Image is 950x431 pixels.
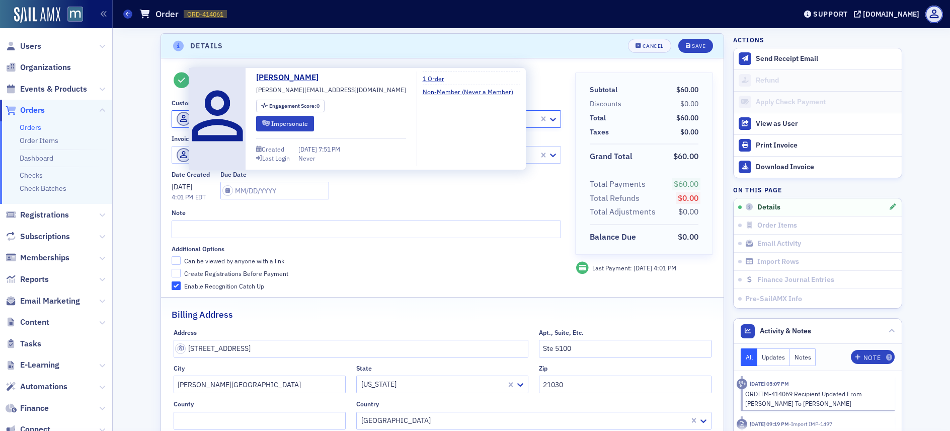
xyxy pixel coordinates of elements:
input: Create Registrations Before Payment [172,269,181,278]
img: logo [20,19,63,35]
div: Note [863,355,881,361]
span: Discounts [590,99,625,109]
button: [DOMAIN_NAME] [854,11,923,18]
div: Created [262,147,284,152]
div: Last Login [262,156,290,161]
span: ORD-414061 [187,10,223,19]
span: Messages [84,339,118,346]
div: Taxes [590,127,609,137]
span: $0.00 [678,193,698,203]
h4: On this page [733,185,902,194]
button: Cancel [628,39,671,53]
div: Enable Recognition Catch Up [184,282,264,291]
div: Can be viewed by anyone with a link [184,257,284,265]
span: [PERSON_NAME][EMAIL_ADDRESS][DOMAIN_NAME] [256,85,406,94]
span: Orders [20,105,45,116]
input: MM/DD/YYYY [220,182,329,199]
span: Engagement Score : [269,102,317,109]
span: Help [160,339,176,346]
button: Updates [757,348,790,366]
div: Activity [737,379,747,389]
span: 7:51 PM [319,145,340,153]
span: Email Activity [757,239,801,248]
img: Profile image for Aidan [146,16,166,36]
div: View as User [756,119,897,128]
div: Close [173,16,191,34]
a: 1 Order [423,74,452,83]
div: County [174,400,194,408]
a: Users [6,41,41,52]
a: Registrations [6,209,69,221]
a: [PERSON_NAME] [256,71,326,84]
button: Send Receipt Email [734,48,902,69]
input: Can be viewed by anyone with a link [172,256,181,265]
a: Finance [6,403,49,414]
a: Order Items [20,136,58,145]
div: Invoicee [172,135,196,142]
div: Customer [172,99,200,107]
button: Notes [790,348,816,366]
div: Print Invoice [756,141,897,150]
span: $0.00 [678,232,698,242]
h2: Billing Address [172,308,233,321]
span: Content [20,317,49,328]
img: Profile image for Aidan [21,142,41,162]
span: Balance Due [590,231,640,243]
span: $0.00 [678,206,698,217]
button: Search for help [15,266,187,286]
time: 10/13/2025 05:07 PM [750,380,789,387]
div: Send us a message [21,185,168,195]
div: Recent message [21,127,181,137]
div: Send Receipt Email [756,54,897,63]
span: $60.00 [673,151,698,161]
div: Country [356,400,379,408]
time: 3/31/2023 09:19 PM [750,420,789,427]
div: [DOMAIN_NAME] [863,10,919,19]
span: Finance Journal Entries [757,275,834,284]
span: Events & Products [20,84,87,95]
a: Subscriptions [6,231,70,242]
h1: Order [155,8,179,20]
div: Total Adjustments [590,206,656,218]
a: Tasks [6,338,41,349]
div: Status: All Systems Operational [41,228,181,239]
div: Subtotal [590,85,617,95]
div: Discounts [590,99,621,109]
span: $0.00 [680,99,698,108]
a: Non-Member (Never a Member) [423,87,521,96]
a: Dashboard [20,154,53,163]
span: 4:01 PM [654,264,676,272]
div: [PERSON_NAME] [45,152,103,163]
p: How can we help? [20,89,181,106]
time: 4:01 PM [172,193,193,201]
span: Memberships [20,252,69,263]
div: Support [813,10,848,19]
div: City [174,365,185,372]
div: 0 [269,103,320,109]
span: Search for help [21,271,82,282]
span: Total Refunds [590,192,643,204]
span: Yeah it definitely was! Technology has a mind of it's own! You have a good one as well! [45,142,351,151]
div: Recent messageProfile image for AidanYeah it definitely was! Technology has a mind of it's own! Y... [10,118,191,171]
span: Reports [20,274,49,285]
span: Total Payments [590,178,649,190]
h4: Actions [733,35,764,44]
span: Import Rows [757,257,799,266]
div: Profile image for AidanYeah it definitely was! Technology has a mind of it's own! You have a good... [11,133,191,171]
div: Refund [756,76,897,85]
img: SailAMX [67,7,83,22]
div: Download Invoice [756,163,897,172]
span: [DATE] [298,145,319,153]
div: Date Created [172,171,210,178]
span: [DATE] [634,264,654,272]
div: Never [298,154,315,163]
div: Additional Options [172,245,224,253]
div: [PERSON_NAME] ([PERSON_NAME][EMAIL_ADDRESS][DOMAIN_NAME]) [177,148,536,162]
p: Hi [PERSON_NAME] [20,71,181,89]
a: Automations [6,381,67,392]
span: Tasks [20,338,41,349]
img: SailAMX [14,7,60,23]
a: Email Marketing [6,296,80,307]
a: Organizations [6,62,71,73]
